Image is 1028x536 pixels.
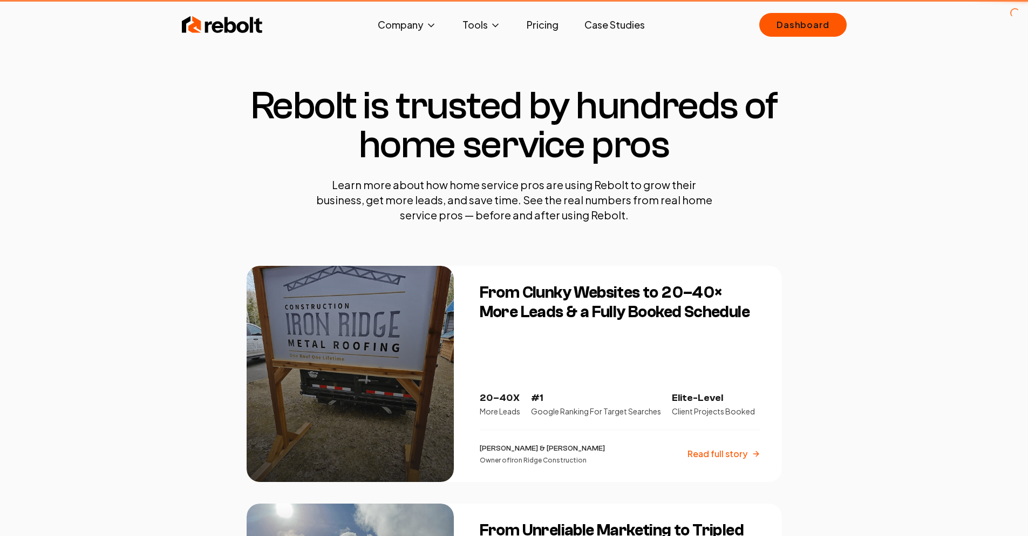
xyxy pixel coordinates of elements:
[687,447,747,460] p: Read full story
[480,391,520,406] p: 20–40X
[480,283,760,322] h3: From Clunky Websites to 20–40× More Leads & a Fully Booked Schedule
[480,456,605,465] p: Owner of Iron Ridge Construction
[182,14,263,36] img: Rebolt Logo
[531,391,661,406] p: #1
[672,391,755,406] p: Elite-Level
[309,177,719,223] p: Learn more about how home service pros are using Rebolt to grow their business, get more leads, a...
[247,86,782,164] h1: Rebolt is trusted by hundreds of home service pros
[672,406,755,417] p: Client Projects Booked
[480,406,520,417] p: More Leads
[576,14,653,36] a: Case Studies
[480,443,605,454] p: [PERSON_NAME] & [PERSON_NAME]
[454,14,509,36] button: Tools
[759,13,846,37] a: Dashboard
[518,14,567,36] a: Pricing
[531,406,661,417] p: Google Ranking For Target Searches
[369,14,445,36] button: Company
[247,266,782,482] a: From Clunky Websites to 20–40× More Leads & a Fully Booked ScheduleFrom Clunky Websites to 20–40×...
